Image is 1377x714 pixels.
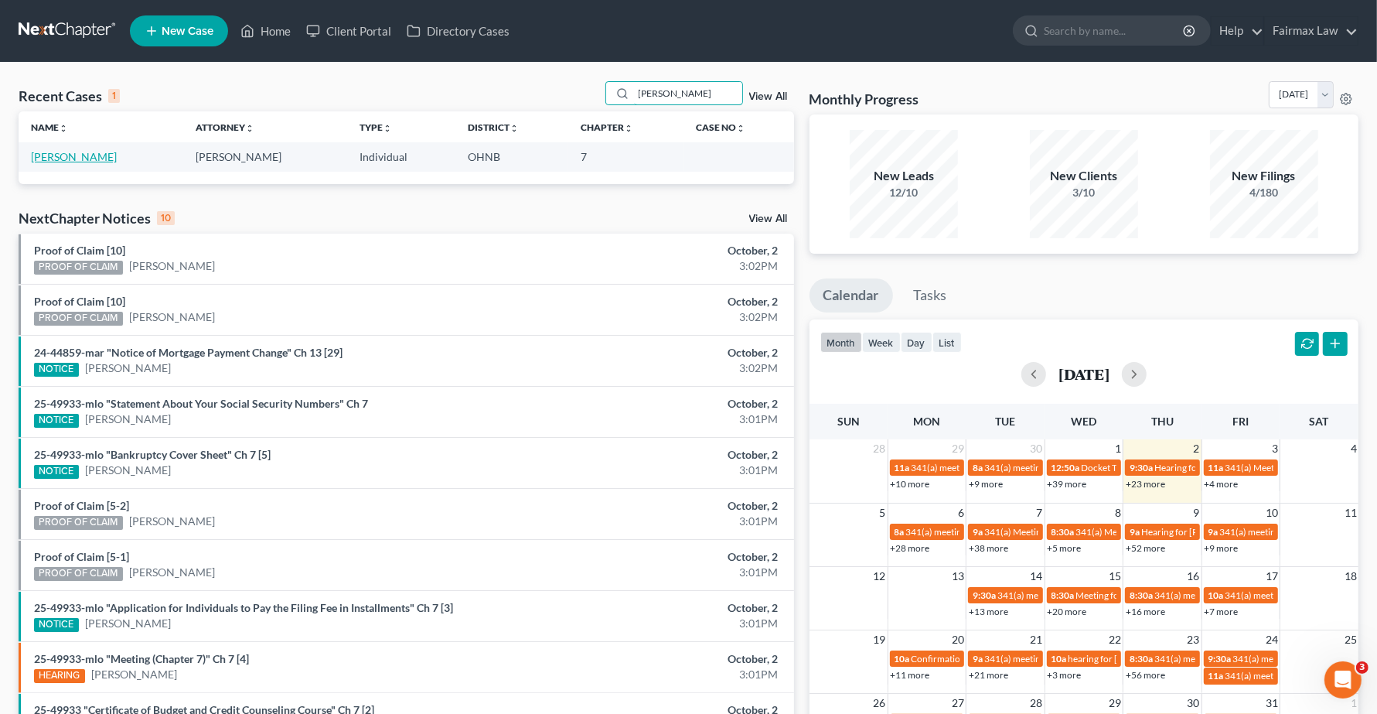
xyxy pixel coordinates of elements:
div: New Clients [1030,167,1138,185]
span: 22 [1107,630,1123,649]
span: 21 [1029,630,1045,649]
span: 6 [956,504,966,522]
a: +23 more [1126,478,1165,490]
span: 2 [1192,439,1201,458]
div: New Leads [850,167,958,185]
span: 28 [872,439,888,458]
div: 3:01PM [540,412,779,427]
a: [PERSON_NAME] [91,667,177,682]
a: [PERSON_NAME] [85,412,171,427]
a: [PERSON_NAME] [85,616,171,631]
a: +3 more [1048,669,1082,681]
a: +9 more [969,478,1003,490]
span: 341(a) meeting for [PERSON_NAME] & [PERSON_NAME] [984,462,1215,473]
div: 3:01PM [540,667,779,682]
a: Nameunfold_more [31,121,68,133]
a: Fairmax Law [1265,17,1358,45]
div: Recent Cases [19,87,120,105]
span: 1 [1349,694,1358,712]
div: October, 2 [540,294,779,309]
a: [PERSON_NAME] [85,463,171,478]
span: 29 [950,439,966,458]
div: NOTICE [34,618,79,632]
span: 12 [872,567,888,586]
span: Mon [913,415,940,428]
span: 10a [1051,653,1067,664]
a: +28 more [891,542,930,554]
a: Attorneyunfold_more [196,121,254,133]
a: Tasks [900,278,961,313]
span: 19 [872,630,888,649]
span: 20 [950,630,966,649]
span: 341(a) meeting for [PERSON_NAME] [1225,670,1375,682]
button: day [901,332,932,353]
div: NextChapter Notices [19,209,175,227]
span: 9a [973,526,983,538]
span: 30 [1029,439,1045,458]
a: +7 more [1205,606,1239,617]
a: +39 more [1048,478,1087,490]
span: 7 [1035,504,1045,522]
div: October, 2 [540,345,779,360]
a: +20 more [1048,606,1087,617]
span: 3 [1356,661,1368,674]
a: [PERSON_NAME] [31,150,117,163]
span: 8:30a [1051,526,1075,538]
span: 9:30a [1130,462,1153,473]
a: [PERSON_NAME] [129,309,215,325]
span: Sat [1310,415,1329,428]
div: 10 [157,211,175,225]
span: Meeting for [PERSON_NAME] [1076,589,1198,601]
td: Individual [347,142,455,171]
button: week [862,332,901,353]
div: 3:01PM [540,565,779,580]
div: October, 2 [540,447,779,463]
a: View All [749,214,788,224]
td: [PERSON_NAME] [183,142,348,171]
span: 18 [1343,567,1358,586]
span: Thu [1151,415,1174,428]
a: 25-49933-mlo "Meeting (Chapter 7)" Ch 7 [4] [34,652,249,665]
div: 3:01PM [540,463,779,478]
div: October, 2 [540,243,779,258]
i: unfold_more [736,124,745,133]
a: [PERSON_NAME] [129,565,215,580]
i: unfold_more [59,124,68,133]
div: 4/180 [1210,185,1318,200]
a: Chapterunfold_more [581,121,633,133]
a: View All [749,91,788,102]
div: PROOF OF CLAIM [34,261,123,275]
div: 3:02PM [540,360,779,376]
span: 5 [878,504,888,522]
span: Sun [837,415,860,428]
span: 11a [895,462,910,473]
span: 4 [1349,439,1358,458]
span: 8:30a [1130,589,1153,601]
div: 3:01PM [540,616,779,631]
td: OHNB [455,142,568,171]
span: 10 [1264,504,1280,522]
a: 24-44859-mar "Notice of Mortgage Payment Change" Ch 13 [29] [34,346,343,359]
a: Proof of Claim [10] [34,295,125,308]
div: October, 2 [540,600,779,616]
span: 8 [1113,504,1123,522]
span: 9 [1192,504,1201,522]
a: +52 more [1126,542,1165,554]
span: 341(a) meeting for [PERSON_NAME] [912,462,1061,473]
a: Proof of Claim [10] [34,244,125,257]
div: 3:02PM [540,309,779,325]
span: 341(a) meeting for [PERSON_NAME] [997,589,1147,601]
i: unfold_more [383,124,392,133]
span: 8a [895,526,905,538]
a: [PERSON_NAME] [129,258,215,274]
span: 13 [950,567,966,586]
span: 11a [1208,462,1224,473]
span: 341(a) meeting for [PERSON_NAME] [906,526,1055,538]
div: 12/10 [850,185,958,200]
a: +9 more [1205,542,1239,554]
a: Case Nounfold_more [696,121,745,133]
a: Directory Cases [399,17,517,45]
div: 1 [108,89,120,103]
div: 3/10 [1030,185,1138,200]
div: HEARING [34,669,85,683]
